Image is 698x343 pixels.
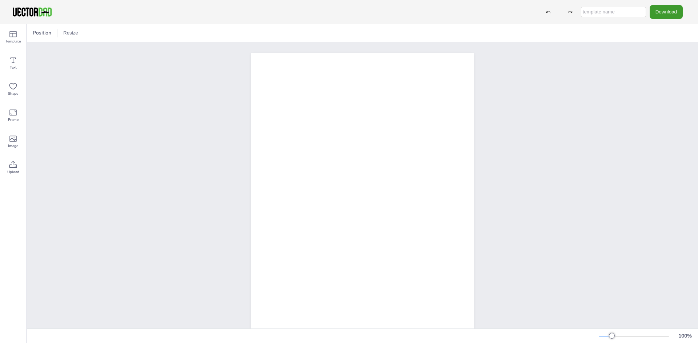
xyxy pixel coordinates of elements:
[12,7,53,17] img: VectorDad-1.png
[8,117,19,123] span: Frame
[10,65,17,70] span: Text
[581,7,646,17] input: template name
[5,38,21,44] span: Template
[650,5,683,19] button: Download
[676,332,694,339] div: 100 %
[8,91,18,97] span: Shape
[60,27,81,39] button: Resize
[7,169,19,175] span: Upload
[8,143,18,149] span: Image
[31,29,53,36] span: Position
